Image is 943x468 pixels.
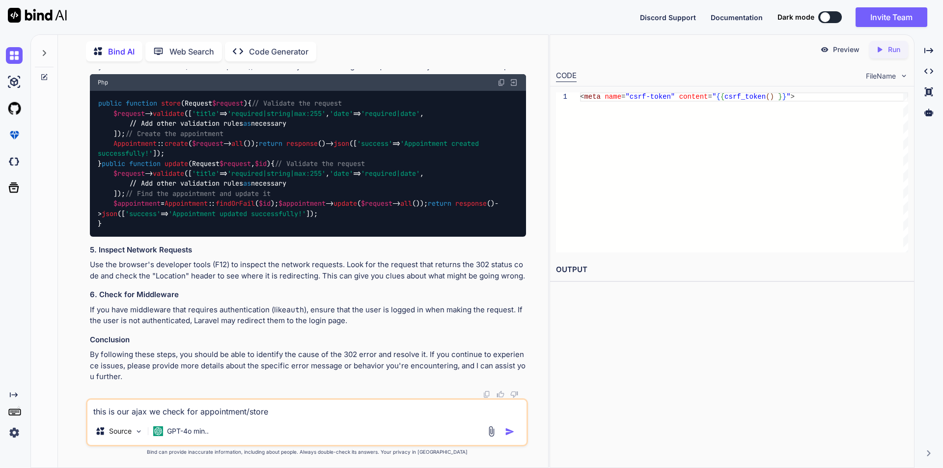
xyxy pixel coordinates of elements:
[782,93,786,101] span: }
[486,426,497,437] img: attachment
[192,159,267,168] span: Request ,
[6,74,23,90] img: ai-studio
[275,159,365,168] span: // Validate the request
[249,46,308,57] p: Code Generator
[888,45,900,55] p: Run
[286,139,318,148] span: response
[98,99,122,108] span: public
[153,169,184,178] span: validate
[255,159,267,168] span: $id
[109,426,132,436] p: Source
[168,209,306,218] span: 'Appointment updated successfully!'
[161,99,181,108] span: store
[509,78,518,87] img: Open in Browser
[113,169,145,178] span: $request
[102,209,117,218] span: json
[192,109,220,118] span: 'title'
[497,390,504,398] img: like
[165,199,208,208] span: Appointment
[6,424,23,441] img: settings
[640,12,696,23] button: Discord Support
[640,13,696,22] span: Discord Support
[833,45,860,55] p: Preview
[6,127,23,143] img: premium
[556,70,577,82] div: CODE
[900,72,908,80] img: chevron down
[212,99,244,108] span: $request
[251,99,342,108] span: // Validate the request
[90,259,526,281] p: Use the browser's developer tools (F12) to inspect the network requests. Look for the request tha...
[333,199,357,208] span: update
[243,179,251,188] span: as
[165,159,188,168] span: update
[866,71,896,81] span: FileName
[259,199,271,208] span: $id
[129,159,271,168] span: ( )
[584,93,601,101] span: meta
[777,12,814,22] span: Dark mode
[113,199,161,208] span: $appointment
[102,159,125,168] span: public
[98,98,499,228] code: { -> ([ => , => , // Add other validation rules necessary ]); :: ( -> ()); ()-> ([ => ]); } { -> ...
[720,93,724,101] span: {
[361,199,392,208] span: $request
[126,99,248,108] span: ( )
[580,93,584,101] span: <
[711,12,763,23] button: Documentation
[129,159,161,168] span: function
[786,93,790,101] span: "
[227,109,326,118] span: 'required|string|max:255'
[278,199,326,208] span: $appointment
[113,109,145,118] span: $request
[716,93,720,101] span: {
[167,426,209,436] p: GPT-4o min..
[605,93,621,101] span: name
[169,46,214,57] p: Web Search
[498,79,505,86] img: copy
[330,109,353,118] span: 'date'
[6,100,23,117] img: githubLight
[357,139,392,148] span: 'success'
[125,189,271,198] span: // Find the appointment and update it
[90,334,526,346] h3: Conclusion
[790,93,794,101] span: >
[724,93,766,101] span: csrf_token
[125,209,161,218] span: 'success'
[820,45,829,54] img: preview
[259,139,282,148] span: return
[108,46,135,57] p: Bind AI
[361,109,420,118] span: 'required|date'
[505,427,515,437] img: icon
[98,79,108,86] span: Php
[192,169,220,178] span: 'title'
[227,169,326,178] span: 'required|string|max:255'
[483,390,491,398] img: copy
[113,139,157,148] span: Appointment
[165,139,188,148] span: create
[455,199,487,208] span: response
[90,349,526,383] p: By following these steps, you should be able to identify the cause of the 302 error and resolve i...
[550,258,914,281] h2: OUTPUT
[361,169,420,178] span: 'required|date'
[6,153,23,170] img: darkCloudIdeIcon
[556,92,567,102] div: 1
[286,305,304,315] code: auth
[333,139,349,148] span: json
[220,159,251,168] span: $request
[216,199,255,208] span: findOrFail
[428,199,451,208] span: return
[153,109,184,118] span: validate
[712,93,716,101] span: "
[679,93,708,101] span: content
[125,129,223,138] span: // Create the appointment
[400,199,412,208] span: all
[510,390,518,398] img: dislike
[708,93,712,101] span: =
[90,304,526,327] p: If you have middleware that requires authentication (like ), ensure that the user is logged in wh...
[778,93,782,101] span: }
[90,289,526,301] h3: 6. Check for Middleware
[6,47,23,64] img: chat
[192,139,223,148] span: $request
[185,99,244,108] span: Request
[330,169,353,178] span: 'date'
